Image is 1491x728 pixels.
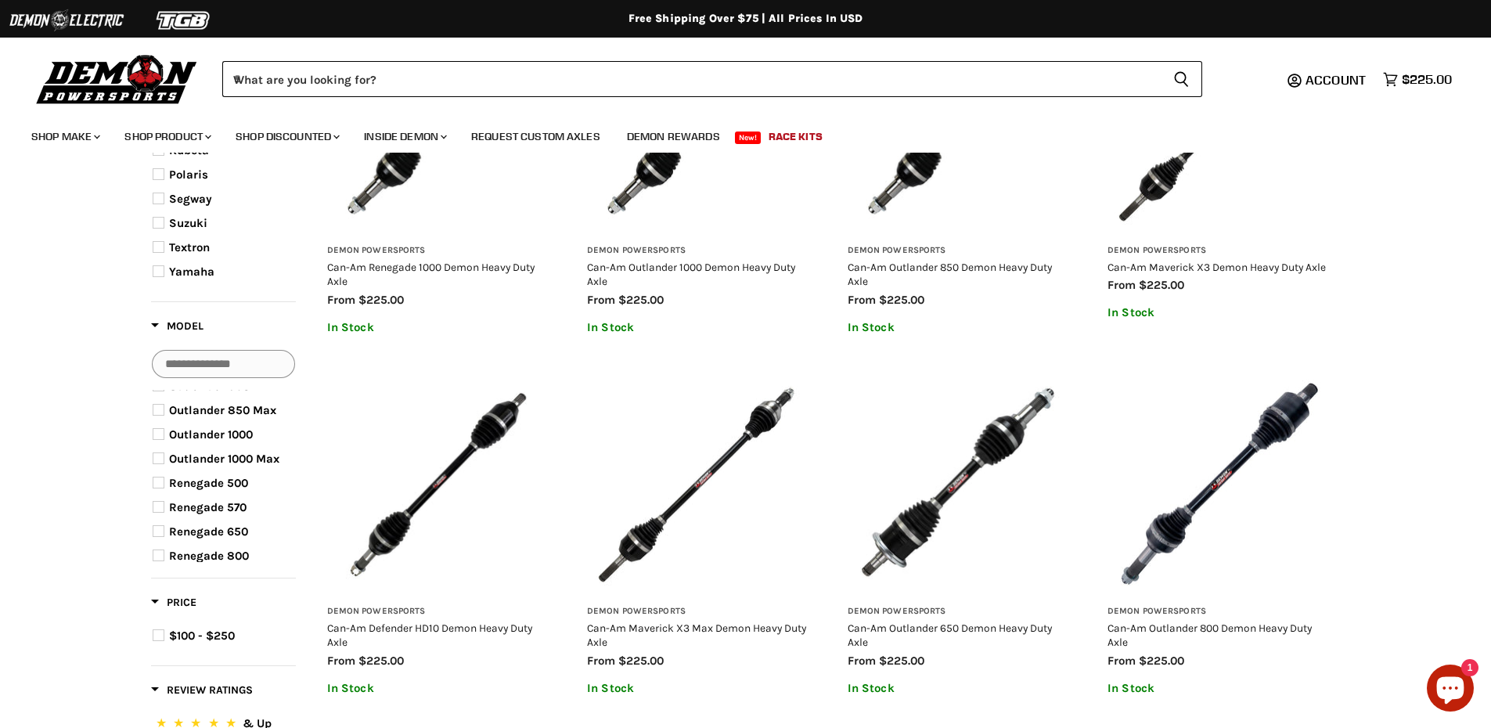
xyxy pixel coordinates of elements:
a: Account [1298,73,1375,87]
button: Filter by Review Ratings [151,683,253,702]
a: Shop Make [20,121,110,153]
img: Can-Am Outlander 650 Demon Heavy Duty Axle [848,373,1069,595]
span: $225.00 [618,654,664,668]
h3: Demon Powersports [327,245,549,257]
span: from [327,293,355,307]
a: Can-Am Outlander 800 Demon Heavy Duty Axle [1107,622,1312,648]
span: from [587,293,615,307]
span: Suzuki [169,216,207,230]
a: Can-Am Renegade 1000 Demon Heavy Duty Axle [327,261,535,287]
ul: Main menu [20,114,1448,153]
span: $225.00 [879,654,924,668]
a: Race Kits [757,121,834,153]
inbox-online-store-chat: Shopify online store chat [1422,665,1478,715]
img: Can-Am Outlander 800 Demon Heavy Duty Axle [1107,373,1329,595]
a: $225.00 [1375,68,1460,91]
h3: Demon Powersports [327,606,549,618]
a: Inside Demon [352,121,456,153]
span: Outlander 1000 [169,427,253,441]
span: from [1107,278,1136,292]
a: Can-Am Maverick X3 Demon Heavy Duty Axle [1107,261,1326,273]
span: from [587,654,615,668]
a: Can-Am Outlander 650 Demon Heavy Duty Axle [848,622,1052,648]
h3: Demon Powersports [587,245,809,257]
span: Outlander 1000 Max [169,452,279,466]
span: Outlander 850 Max [169,403,276,417]
span: Textron [169,240,210,254]
p: In Stock [327,321,549,334]
a: Can-Am Maverick X3 Max Demon Heavy Duty Axle [587,622,806,648]
p: In Stock [848,321,1069,334]
a: Can-Am Defender HD10 Demon Heavy Duty Axle [327,622,532,648]
h3: Demon Powersports [848,245,1069,257]
span: Renegade 650 [169,524,248,539]
span: Segway [169,192,212,206]
p: In Stock [587,682,809,695]
button: Filter by Model [151,319,203,338]
a: Can-Am Outlander 1000 Demon Heavy Duty Axle [587,261,795,287]
p: In Stock [848,682,1069,695]
span: from [327,654,355,668]
span: Price [151,596,196,609]
span: $100 - $250 [169,629,235,643]
span: Account [1306,72,1366,88]
a: Shop Product [113,121,221,153]
img: TGB Logo 2 [125,5,243,35]
a: Demon Rewards [615,121,732,153]
h3: Demon Powersports [587,606,809,618]
span: Model [151,319,203,333]
p: In Stock [327,682,549,695]
img: Demon Electric Logo 2 [8,5,125,35]
span: from [848,654,876,668]
span: $225.00 [1139,654,1184,668]
div: Free Shipping Over $75 | All Prices In USD [120,12,1372,26]
input: Search Options [152,350,295,378]
span: $225.00 [1139,278,1184,292]
span: Yamaha [169,265,214,279]
p: In Stock [587,321,809,334]
h3: Demon Powersports [848,606,1069,618]
span: $225.00 [618,293,664,307]
form: Product [222,61,1202,97]
span: New! [735,132,762,144]
p: In Stock [1107,682,1329,695]
span: $225.00 [879,293,924,307]
button: Search [1161,61,1202,97]
span: Renegade 800 [169,549,249,563]
span: $225.00 [358,654,404,668]
img: Demon Powersports [31,51,203,106]
h3: Demon Powersports [1107,245,1329,257]
span: Review Ratings [151,683,253,697]
img: Can-Am Defender HD10 Demon Heavy Duty Axle [327,373,549,595]
a: Request Custom Axles [459,121,612,153]
span: Renegade 500 [169,476,248,490]
a: Can-Am Outlander 850 Demon Heavy Duty Axle [848,261,1052,287]
p: In Stock [1107,306,1329,319]
span: Polaris [169,168,208,182]
span: from [1107,654,1136,668]
button: Filter by Price [151,595,196,614]
a: Shop Discounted [224,121,349,153]
span: from [848,293,876,307]
h3: Demon Powersports [1107,606,1329,618]
span: $225.00 [1402,72,1452,87]
span: Renegade 570 [169,500,247,514]
span: $225.00 [358,293,404,307]
input: When autocomplete results are available use up and down arrows to review and enter to select [222,61,1161,97]
img: Can-Am Maverick X3 Max Demon Heavy Duty Axle [587,373,809,595]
